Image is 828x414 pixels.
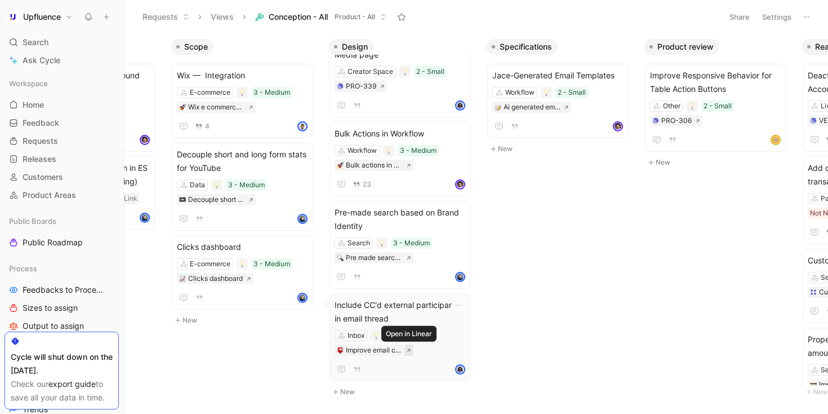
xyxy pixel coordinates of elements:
[137,8,194,25] button: Requests
[373,332,380,339] img: 💡
[237,87,248,98] div: 💡
[5,318,119,334] a: Output to assign
[363,181,371,188] span: 23
[5,260,119,277] div: Process
[299,215,306,223] img: avatar
[179,275,186,282] img: 📈
[48,379,96,389] a: export guide
[335,11,375,23] span: Product - All
[324,34,482,404] div: DesignNew
[5,52,119,69] a: Ask Cycle
[376,237,388,249] div: 💡
[486,142,635,156] button: New
[5,151,119,168] a: Releases
[342,41,368,52] span: Design
[500,41,552,52] span: Specifications
[757,9,796,25] button: Settings
[206,8,239,25] button: Views
[23,190,76,201] span: Product Areas
[177,148,308,175] span: Decouple short and long form stats for YouTube
[644,39,719,55] button: Product review
[486,39,558,55] button: Specifications
[5,34,119,51] div: Search
[337,254,344,261] img: 🔍
[558,87,586,98] div: 2 - Small
[188,102,245,113] div: Wix e commerce integration
[190,179,205,191] div: Data
[810,381,817,388] img: 💳
[724,9,755,25] button: Share
[205,123,210,130] span: 4
[190,258,230,270] div: E-commerce
[5,281,119,298] a: Feedbacks to Process
[5,75,119,92] div: Workspace
[487,64,628,138] a: Jace-Generated Email TemplatesWorkflow2 - Small📝Ai generated email templatesavatar
[335,127,465,140] span: Bulk Actions in Workflow
[644,156,793,169] button: New
[269,11,328,23] span: Conception - All
[171,39,213,55] button: Scope
[687,100,698,112] div: 💡
[348,145,377,156] div: Workflow
[663,100,680,112] div: Other
[400,145,437,156] div: 3 - Medium
[23,54,60,67] span: Ask Cycle
[650,69,781,96] span: Improve Responsive Behavior for Table Action Buttons
[188,194,245,205] div: Decouple short and long form stats for youtube
[124,193,137,204] div: Link
[492,69,623,82] span: Jace-Generated Email Templates
[385,147,392,154] img: 💡
[495,104,501,111] img: 📝
[188,273,243,284] div: Clicks dashboard
[346,81,376,92] div: PRO-339
[23,117,59,129] span: Feedback
[661,115,692,126] div: PRO-306
[184,41,208,52] span: Scope
[228,179,265,191] div: 3 - Medium
[456,180,464,188] img: avatar
[350,178,373,191] button: 23
[9,78,48,89] span: Workspace
[504,102,560,113] div: Ai generated email templates
[299,294,306,302] img: avatar
[23,302,78,314] span: Sizes to assign
[11,350,113,377] div: Cycle will shut down on the [DATE].
[505,87,535,98] div: Workflow
[5,187,119,204] a: Product Areas
[330,293,470,381] a: Include CC'd external participants in email threadInbox2 - Small📮Improve email cc in copy managem...
[213,182,220,188] img: 💡
[402,68,408,75] img: 💡
[704,100,732,112] div: 2 - Small
[7,11,19,23] img: Upfluence
[335,206,465,233] span: Pre-made search based on Brand Identity
[689,103,696,109] img: 💡
[23,36,48,49] span: Search
[23,284,103,296] span: Feedbacks to Process
[383,145,394,156] div: 💡
[348,66,393,77] div: Creator Space
[337,347,344,354] img: 📮
[335,298,465,325] span: Include CC'd external participants in email thread
[299,122,306,130] img: avatar
[141,214,149,222] img: avatar
[346,252,403,263] div: Pre made search based on brand data
[348,237,370,249] div: Search
[9,263,37,274] span: Process
[166,34,324,333] div: ScopeNew
[237,258,248,270] div: 💡
[239,261,246,267] img: 💡
[177,240,308,254] span: Clicks dashboard
[371,330,382,341] div: 💡
[193,120,212,133] button: 4
[346,345,403,356] div: Improve email cc in copy management
[645,64,786,152] a: Improve Responsive Behavior for Table Action ButtonsOther2 - SmallPRO-306avatar
[5,114,119,131] a: Feedback
[346,160,403,171] div: Bulk actions in workflow
[639,34,797,175] div: Product reviewNew
[388,330,416,341] div: 2 - Small
[172,64,313,138] a: Wix — IntegrationE-commerce3 - Medium🚀Wix e commerce integration4avatar
[172,235,313,310] a: Clicks dashboardE-commerce3 - Medium📈Clicks dashboardavatar
[141,136,149,144] img: avatar
[23,153,56,165] span: Releases
[348,330,364,341] div: Inbox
